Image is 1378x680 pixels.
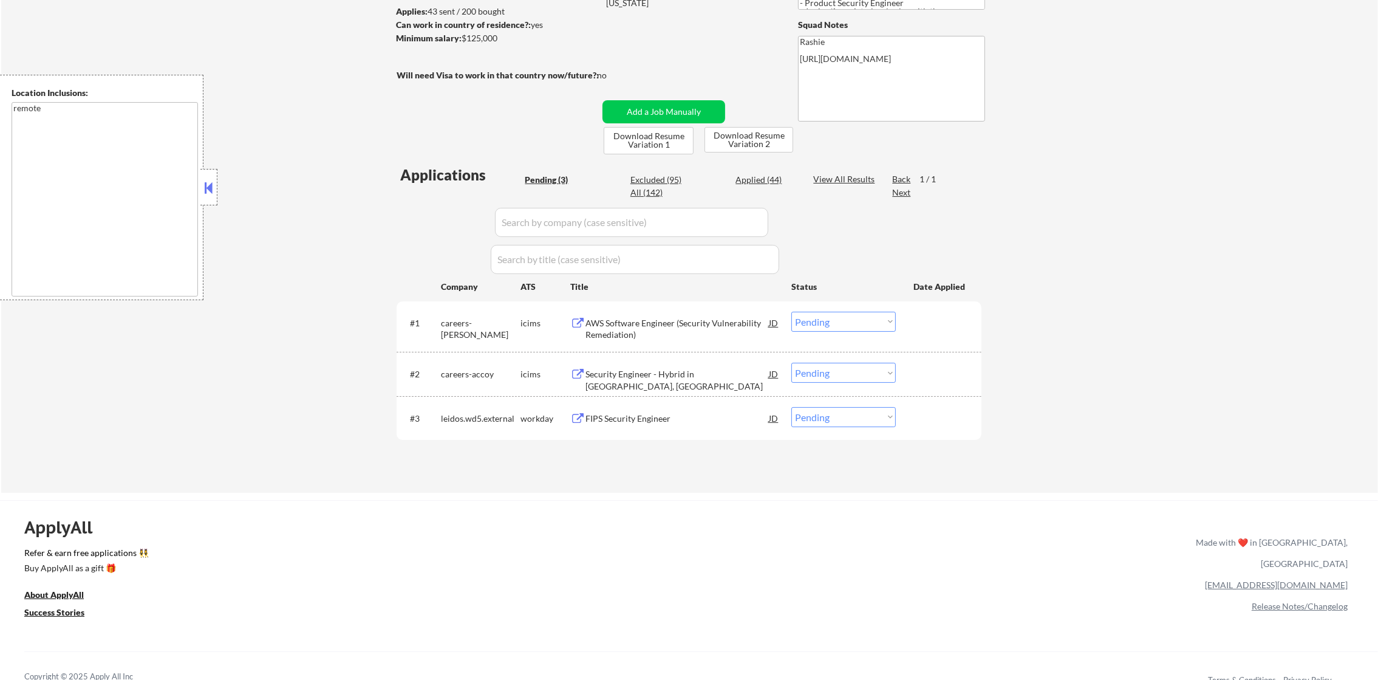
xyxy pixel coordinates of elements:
div: Status [791,275,896,297]
div: Pending (3) [525,174,585,186]
strong: Applies: [396,6,428,16]
div: View All Results [813,173,878,185]
button: Download Resume Variation 1 [604,127,694,154]
button: Download Resume Variation 2 [704,127,793,153]
div: Company [441,281,520,293]
a: Refer & earn free applications 👯‍♀️ [24,549,942,562]
div: Date Applied [913,281,967,293]
div: 1 / 1 [919,173,947,185]
div: careers-[PERSON_NAME] [441,317,520,341]
div: Applications [400,168,520,182]
div: Title [570,281,780,293]
a: Release Notes/Changelog [1252,601,1348,611]
div: #2 [410,368,431,380]
input: Search by title (case sensitive) [491,245,779,274]
input: Search by company (case sensitive) [495,208,768,237]
div: Applied (44) [735,174,796,186]
div: #3 [410,413,431,425]
div: AWS Software Engineer (Security Vulnerability Remediation) [585,317,769,341]
div: Made with ❤️ in [GEOGRAPHIC_DATA], [GEOGRAPHIC_DATA] [1191,532,1348,574]
div: leidos.wd5.external [441,413,520,425]
div: ApplyAll [24,517,106,538]
strong: Can work in country of residence?: [396,19,531,30]
div: JD [768,363,780,385]
a: Buy ApplyAll as a gift 🎁 [24,562,146,577]
div: $125,000 [396,32,598,44]
div: yes [396,19,595,31]
div: workday [520,413,570,425]
div: FIPS Security Engineer [585,413,769,425]
div: 43 sent / 200 bought [396,5,598,18]
a: Success Stories [24,606,101,621]
div: JD [768,312,780,334]
a: About ApplyAll [24,588,101,603]
u: Success Stories [24,607,84,617]
button: Add a Job Manually [602,100,725,123]
div: careers-accoy [441,368,520,380]
div: Location Inclusions: [12,87,199,99]
strong: Minimum salary: [396,33,462,43]
div: icims [520,368,570,380]
div: Security Engineer - Hybrid in [GEOGRAPHIC_DATA], [GEOGRAPHIC_DATA] [585,368,769,392]
div: Excluded (95) [630,174,691,186]
div: JD [768,407,780,429]
div: All (142) [630,187,691,199]
div: icims [520,317,570,329]
u: About ApplyAll [24,589,84,600]
strong: Will need Visa to work in that country now/future?: [397,70,599,80]
div: #1 [410,317,431,329]
a: [EMAIL_ADDRESS][DOMAIN_NAME] [1205,580,1348,590]
div: Back [892,173,912,185]
div: Buy ApplyAll as a gift 🎁 [24,564,146,572]
div: Next [892,187,912,199]
div: ATS [520,281,570,293]
div: no [597,69,632,81]
div: Squad Notes [798,19,985,31]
